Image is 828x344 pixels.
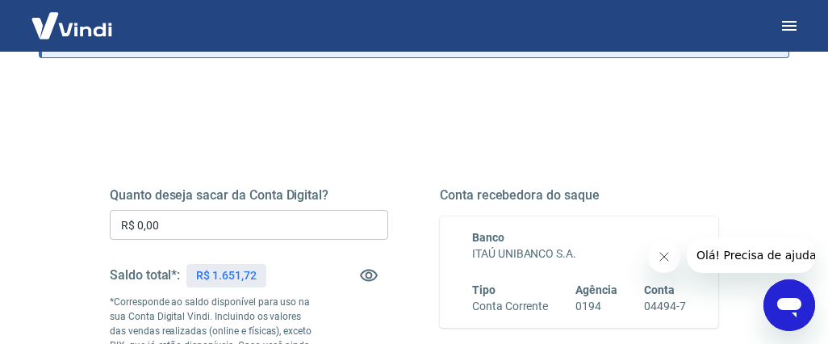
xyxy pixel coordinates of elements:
p: R$ 1.651,72 [196,267,256,284]
h5: Saldo total*: [110,267,180,283]
span: Conta [644,283,675,296]
iframe: Botão para abrir a janela de mensagens [763,279,815,331]
h6: 04494-7 [644,298,686,315]
h6: 0194 [575,298,617,315]
span: Banco [472,231,504,244]
iframe: Fechar mensagem [648,241,680,273]
h5: Conta recebedora do saque [440,187,718,203]
span: Agência [575,283,617,296]
h6: Conta Corrente [472,298,548,315]
span: Tipo [472,283,496,296]
h6: ITAÚ UNIBANCO S.A. [472,245,686,262]
img: Vindi [19,1,124,50]
iframe: Mensagem da empresa [687,237,815,273]
h5: Quanto deseja sacar da Conta Digital? [110,187,388,203]
span: Olá! Precisa de ajuda? [10,11,136,24]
